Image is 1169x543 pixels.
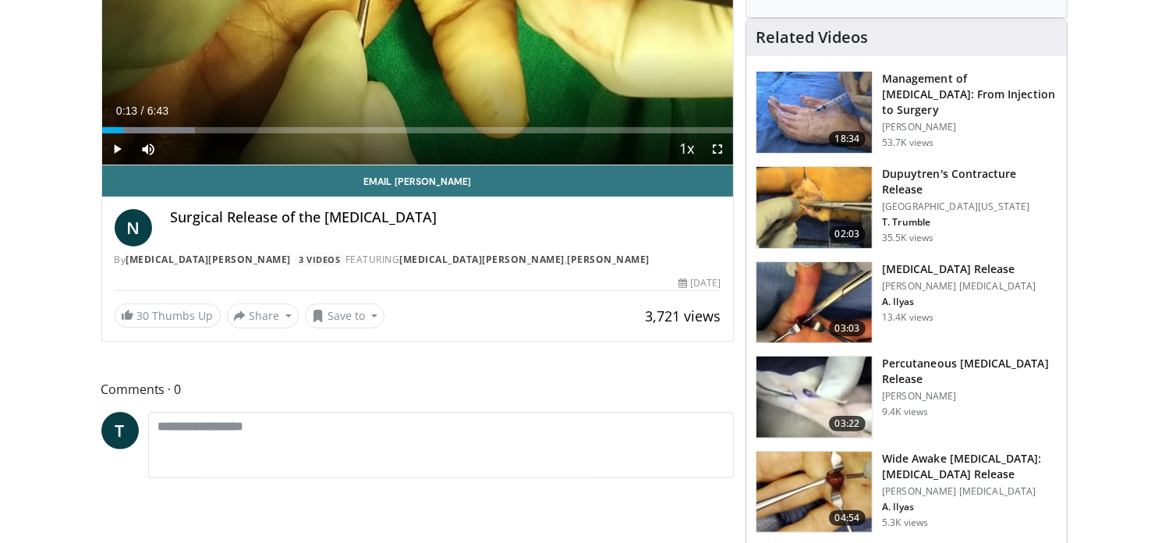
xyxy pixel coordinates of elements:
[882,406,928,418] p: 9.4K views
[116,105,137,117] span: 0:13
[171,209,721,226] h4: Surgical Release of the [MEDICAL_DATA]
[756,356,1057,438] a: 03:22 Percutaneous [MEDICAL_DATA] Release [PERSON_NAME] 9.4K views
[147,105,168,117] span: 6:43
[137,308,150,323] span: 30
[882,201,1057,213] p: [GEOGRAPHIC_DATA][US_STATE]
[115,253,721,267] div: By FEATURING ,
[882,516,928,529] p: 5.3K views
[882,485,1057,498] p: [PERSON_NAME] [MEDICAL_DATA]
[882,71,1057,118] h3: Management of [MEDICAL_DATA]: From Injection to Surgery
[115,209,152,247] a: N
[305,303,384,328] button: Save to
[756,28,868,47] h4: Related Videos
[829,131,866,147] span: 18:34
[101,379,735,399] span: Comments 0
[102,165,734,197] a: Email [PERSON_NAME]
[882,501,1057,513] p: A. Ilyas
[399,253,565,266] a: [MEDICAL_DATA][PERSON_NAME]
[882,261,1036,277] h3: [MEDICAL_DATA] Release
[882,356,1057,387] h3: Percutaneous [MEDICAL_DATA] Release
[102,133,133,165] button: Play
[141,105,144,117] span: /
[756,262,872,343] img: 035938b6-583e-43cc-b20f-818d33ea51fa.150x105_q85_crop-smart_upscale.jpg
[756,452,872,533] img: 6fb8746a-7892-4bdd-b1cb-690684225af0.150x105_q85_crop-smart_upscale.jpg
[756,167,872,248] img: 38790_0000_3.png.150x105_q85_crop-smart_upscale.jpg
[133,133,165,165] button: Mute
[115,303,221,328] a: 30 Thumbs Up
[882,296,1036,308] p: A. Ilyas
[756,166,1057,249] a: 02:03 Dupuytren's Contracture Release [GEOGRAPHIC_DATA][US_STATE] T. Trumble 35.5K views
[829,416,866,431] span: 03:22
[702,133,733,165] button: Fullscreen
[756,357,872,438] img: Screen_shot_2010-09-06_at_6.12.35_PM_2.png.150x105_q85_crop-smart_upscale.jpg
[678,276,721,290] div: [DATE]
[671,133,702,165] button: Playback Rate
[882,390,1057,403] p: [PERSON_NAME]
[882,137,933,149] p: 53.7K views
[882,280,1036,293] p: [PERSON_NAME] [MEDICAL_DATA]
[126,253,292,266] a: [MEDICAL_DATA][PERSON_NAME]
[756,71,1057,154] a: 18:34 Management of [MEDICAL_DATA]: From Injection to Surgery [PERSON_NAME] 53.7K views
[227,303,299,328] button: Share
[882,232,933,244] p: 35.5K views
[829,226,866,242] span: 02:03
[102,127,734,133] div: Progress Bar
[756,72,872,153] img: 110489_0000_2.png.150x105_q85_crop-smart_upscale.jpg
[882,216,1057,229] p: T. Trumble
[829,321,866,336] span: 03:03
[294,253,345,266] a: 3 Videos
[882,121,1057,133] p: [PERSON_NAME]
[882,451,1057,482] h3: Wide Awake [MEDICAL_DATA]: [MEDICAL_DATA] Release
[829,510,866,526] span: 04:54
[756,261,1057,344] a: 03:03 [MEDICAL_DATA] Release [PERSON_NAME] [MEDICAL_DATA] A. Ilyas 13.4K views
[101,412,139,449] a: T
[756,451,1057,534] a: 04:54 Wide Awake [MEDICAL_DATA]: [MEDICAL_DATA] Release [PERSON_NAME] [MEDICAL_DATA] A. Ilyas 5.3...
[567,253,650,266] a: [PERSON_NAME]
[645,307,721,325] span: 3,721 views
[882,311,933,324] p: 13.4K views
[882,166,1057,197] h3: Dupuytren's Contracture Release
